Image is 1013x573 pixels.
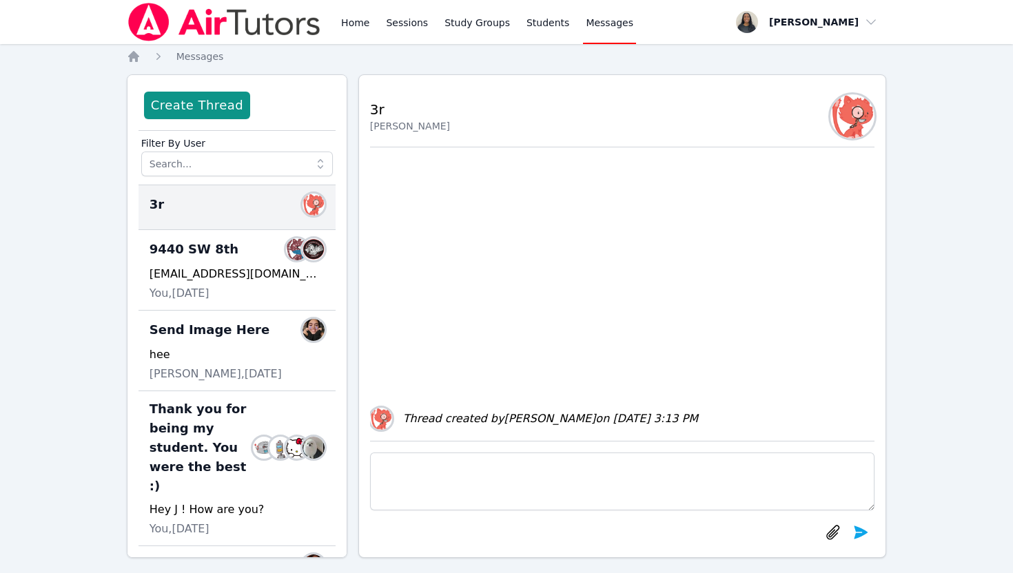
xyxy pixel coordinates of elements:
img: Itzamarie Tamez [286,437,308,459]
button: Create Thread [144,92,250,119]
div: Thank you for being my student. You were the best :)Emma Rodriguez-deltoroJaydrien SaenzItzamarie... [139,391,336,546]
div: Hey J ! How are you? [150,501,325,518]
div: 3rIZAYAH SALINAS [139,185,336,230]
span: Thank you for being my student. You were the best :) [150,399,258,496]
img: Jaydrien Saenz [269,437,291,459]
img: Hernan Saucedo [303,437,325,459]
img: IZAYAH SALINAS [370,408,392,430]
label: Filter By User [141,131,333,152]
img: Araia De Jesus [303,238,325,260]
span: 9440 SW 8th [150,240,238,259]
img: Himali Nand [286,238,308,260]
div: [PERSON_NAME] [370,119,450,133]
div: [EMAIL_ADDRESS][DOMAIN_NAME] [STREET_ADDRESS] [150,266,325,282]
img: IZAYAH SALINAS [830,94,874,138]
span: You, [DATE] [150,285,209,302]
img: IZAYAH SALINAS [303,194,325,216]
span: Send Image Here [150,320,269,340]
div: Thread created by [PERSON_NAME] on [DATE] 3:13 PM [403,410,698,427]
h2: 3r [370,100,450,119]
div: 9440 SW 8thHimali NandAraia De Jesus[EMAIL_ADDRESS][DOMAIN_NAME] [STREET_ADDRESS]You,[DATE] [139,230,336,311]
span: 3r [150,195,164,214]
div: Send Image HereMolly Mayfieldhee[PERSON_NAME],[DATE] [139,311,336,391]
div: hee [150,346,325,363]
span: Messages [586,16,633,30]
span: You, [DATE] [150,521,209,537]
span: [PERSON_NAME], [DATE] [150,366,282,382]
img: Molly Mayfield [303,319,325,341]
span: Messages [176,51,224,62]
img: Emma Rodriguez-deltoro [253,437,275,459]
a: Messages [176,50,224,63]
nav: Breadcrumb [127,50,887,63]
input: Search... [141,152,333,176]
img: Air Tutors [127,3,322,41]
